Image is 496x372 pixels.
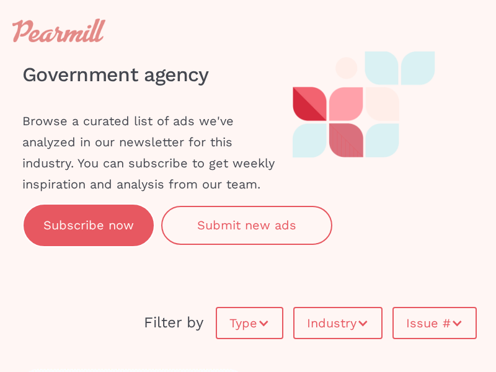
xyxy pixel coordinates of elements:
[307,317,356,329] div: Industry
[22,203,155,247] a: Subscribe now
[294,304,381,342] div: Industry
[217,304,282,342] div: Type
[22,51,208,98] h1: Government agency
[22,311,203,334] div: Filter by
[406,317,451,329] div: Issue #
[333,14,370,51] div: menu
[22,110,280,195] div: Browse a curated list of ads we've analyzed in our newsletter for this industry. You can subscrib...
[394,304,476,342] div: Issue #
[229,317,257,329] div: Type
[161,206,332,245] a: Submit new ads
